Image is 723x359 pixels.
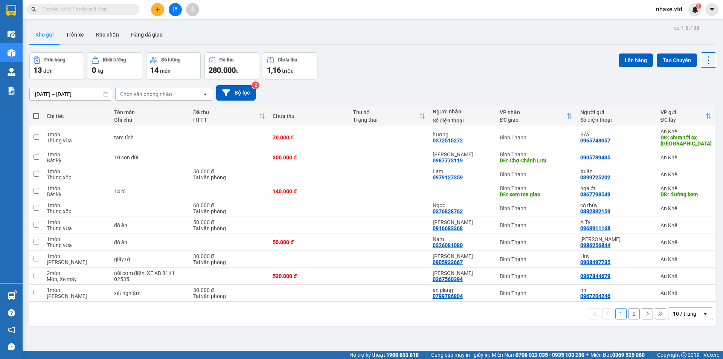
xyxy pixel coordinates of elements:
div: 0986256844 [580,242,610,248]
div: 50.000 đ [273,239,345,245]
img: warehouse-icon [8,49,15,57]
div: Người nhận [433,108,493,115]
div: ver 1.8.138 [674,24,699,32]
span: kg [98,68,103,74]
div: Bình Thạnh [500,290,573,296]
th: Toggle SortBy [189,106,269,126]
div: Tại văn phòng [193,225,265,231]
div: An Khê [660,185,712,191]
span: caret-down [709,6,715,13]
div: nga ớt [580,185,653,191]
div: cô thủy [580,202,653,208]
div: HTTT [193,117,259,123]
button: caret-down [705,3,718,16]
div: Bình Thạnh [500,273,573,279]
img: solution-icon [8,87,15,95]
button: 1 [615,308,627,319]
div: Bình Thạnh [500,134,573,141]
div: Số điện thoại [580,117,653,123]
strong: 1900 633 818 [386,352,419,358]
span: search [31,7,37,12]
div: an giang [433,287,493,293]
div: 0399725202 [580,174,610,180]
div: Tại văn phòng [193,293,265,299]
div: Xuân [580,168,653,174]
div: An Khê [660,239,712,245]
div: Bình Thạnh [500,239,573,245]
div: Món [47,259,107,265]
button: Đã thu280.000đ [204,52,259,79]
span: question-circle [8,309,15,316]
button: Tạo Chuyến [657,53,697,67]
div: Bình Thạnh [500,151,573,157]
div: Anh Khanh [433,253,493,259]
div: Bình Thạnh [500,205,573,211]
button: Bộ lọc [216,85,256,101]
div: An Khê [660,128,712,134]
div: Món, Xe máy [47,276,107,282]
sup: 1 [14,291,17,293]
span: | [650,351,651,359]
div: 10 con dúi [114,154,186,160]
div: 0908497735 [580,259,610,265]
div: Chọn văn phòng nhận [120,90,172,98]
div: Thùng xốp [47,174,107,180]
div: Ghi chú [114,117,186,123]
div: 1 món [47,185,107,191]
div: tam tính [114,134,186,141]
div: Nam [433,236,493,242]
strong: 0369 525 060 [612,352,645,358]
div: Bình Thạnh [72,6,133,15]
span: Miền Nam [492,351,584,359]
button: plus [151,3,164,16]
div: 0979127359 [433,174,463,180]
div: 0376828762 [433,208,463,214]
div: 0905933667 [433,259,463,265]
img: icon-new-feature [692,6,699,13]
div: Bình Thạnh [500,256,573,262]
div: 1 món [47,202,107,208]
div: Đơn hàng [44,57,65,63]
span: 1,16 [267,66,281,75]
button: Đơn hàng13đơn [29,52,84,79]
div: Thùng vừa [47,242,107,248]
button: Số lượng14món [146,52,201,79]
div: 60.000 [6,40,68,49]
div: nhi [580,287,653,293]
div: 10 / trang [673,310,696,318]
div: 0916683368 [433,225,463,231]
span: Nhận: [72,7,90,15]
button: Kho gửi [29,26,60,44]
div: Tại văn phòng [193,259,265,265]
div: 1 món [47,131,107,137]
div: giấy tờ [114,256,186,262]
span: nhaxe.vtd [650,5,688,14]
div: DĐ: đường kem [660,191,712,197]
span: ⚪️ [586,353,589,356]
span: đ [236,68,239,74]
img: warehouse-icon [8,68,15,76]
span: copyright [681,352,686,357]
span: đơn [43,68,53,74]
div: Bất kỳ [47,157,107,163]
div: 0799786804 [433,293,463,299]
span: plus [155,7,160,12]
div: 1 món [47,236,107,242]
div: 0332832159 [6,24,67,35]
div: xét nghiệm [114,290,186,296]
span: SL [49,52,59,63]
div: An Khê [660,205,712,211]
button: Chưa thu1,16 triệu [263,52,317,79]
div: 300.000 đ [273,154,345,160]
input: Tìm tên, số ĐT hoặc mã đơn [41,5,130,14]
div: 0326081080 [433,242,463,248]
div: Đã thu [193,109,259,115]
div: An Khê [6,6,67,15]
div: Tại văn phòng [193,174,265,180]
span: 1 [697,3,700,9]
div: Người gửi [580,109,653,115]
span: 0 [92,66,96,75]
div: Bình Thạnh [500,185,573,191]
div: 0376828762 [72,24,133,35]
div: 30.000 đ [193,253,265,259]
